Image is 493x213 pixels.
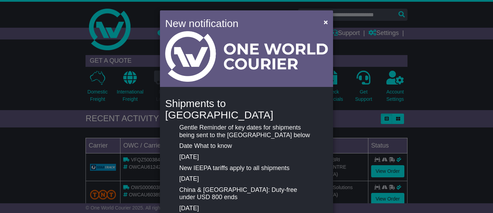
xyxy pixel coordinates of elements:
[179,186,314,201] p: China & [GEOGRAPHIC_DATA]: Duty-free under USD 800 ends
[165,31,328,82] img: Light
[165,98,328,121] h4: Shipments to [GEOGRAPHIC_DATA]
[179,205,314,212] p: [DATE]
[324,18,328,26] span: ×
[179,142,314,150] p: Date What to know
[179,153,314,161] p: [DATE]
[179,124,314,139] p: Gentle Reminder of key dates for shipments being sent to the [GEOGRAPHIC_DATA] below
[179,175,314,183] p: [DATE]
[320,15,331,29] button: Close
[165,16,314,31] h4: New notification
[179,165,314,172] p: New IEEPA tariffs apply to all shipments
